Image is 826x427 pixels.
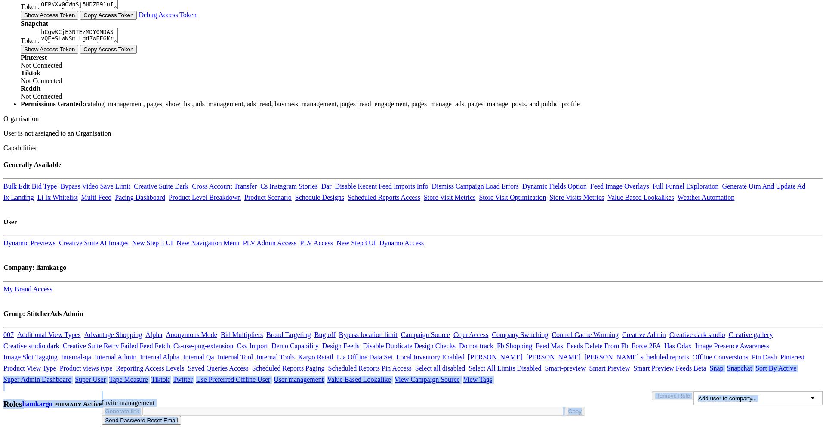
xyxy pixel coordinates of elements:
[237,342,268,350] a: Csv Import
[37,194,78,201] a: Li Ix Whitelist
[459,342,493,350] a: Do not track
[3,365,56,372] a: Product View Type
[102,416,181,425] button: Send Password Reset Email
[652,391,693,400] button: Remove Role
[468,353,523,361] a: [PERSON_NAME]
[298,353,333,361] a: Kargo Retail
[21,85,40,92] b: Reddit
[536,342,563,350] a: Feed Max
[192,183,257,190] a: Cross Account Transfer
[176,239,240,247] a: New Navigation Menu
[54,401,82,408] small: PRIMARY
[295,194,344,201] a: Schedule Designs
[321,183,332,190] a: Dar
[664,342,692,350] a: Has Odax
[727,365,752,372] a: Snapchat
[21,11,78,20] button: Show Access Token
[21,69,40,77] b: Tiktok
[3,342,59,350] a: Creative studio dark
[3,144,823,152] div: Capabilities
[3,353,58,361] a: Image Slot Tagging
[526,353,581,361] a: [PERSON_NAME]
[431,183,518,190] a: Dismiss Campaign Load Errors
[22,400,52,408] a: liamkargo
[61,353,91,361] a: Internal-qa
[607,194,674,201] a: Value Based Lookalikes
[3,239,55,247] a: Dynamic Previews
[21,85,823,100] div: Not Connected
[244,194,292,201] a: Product Scenario
[336,239,376,247] a: New Step3 UI
[633,365,706,372] a: Smart Preview Feeds Beta
[698,395,766,402] input: Add user to company...
[328,365,412,372] a: Scheduled Reports Pin Access
[21,45,78,54] button: Show Access Token
[693,353,749,361] a: Offline Conversions
[173,342,234,350] a: Cs-use-png-extension
[21,69,823,85] div: Not Connected
[80,45,137,54] button: Copy Access Token
[3,331,14,338] a: 007
[584,353,689,361] a: [PERSON_NAME] scheduled reports
[3,161,823,169] h4: Generally Available
[396,353,465,361] a: Local Inventory Enabled
[722,183,805,190] a: Generate Utm And Update Ad
[479,194,546,201] a: Store Visit Optimization
[115,194,165,201] a: Pacing Dashboard
[379,239,424,247] a: Dynamo Access
[669,331,725,338] a: Creative dark studio
[729,331,773,338] a: Creative gallery
[59,239,128,247] a: Creative Suite AI Images
[132,239,173,247] a: New Step 3 UI
[565,407,585,416] button: Copy
[632,342,661,350] a: Force 2FA
[109,376,148,383] a: Tape Measure
[337,353,393,361] a: Lia Offline Data Set
[21,54,47,61] b: Pinterest
[75,376,106,383] a: Super User
[468,365,541,372] a: Select All Limits Disabled
[300,239,333,247] a: PLV Access
[139,11,197,19] a: Debug Access Token
[173,376,193,383] a: Twitter
[3,399,823,407] div: Invite management
[3,376,71,383] a: Super Admin Dashboard
[492,331,548,338] a: Company Switching
[653,183,719,190] a: Full Funnel Exploration
[134,183,188,190] a: Creative Suite Dark
[395,376,460,383] a: View Campaign Source
[710,365,724,372] a: Snap
[3,115,823,123] div: Organisation
[166,331,217,338] a: Anonymous Mode
[40,28,118,43] textarea: hCgwKCjE3NTEzMDY0MDASvQEeSiWKSmlLgd3WEEGKr_6lUQHCAqD9-QF-6kct-JtMxtkGggL9LGRCxzYgIXxEbTcXyvJzMAd0...
[348,194,420,201] a: Scheduled Reports Access
[63,342,170,350] a: Creative Suite Retry Failed Feed Fetch
[183,353,214,361] a: Internal Qa
[339,331,398,338] a: Bypass location limit
[243,239,296,247] a: PLV Admin Access
[497,342,532,350] a: Fb Shopping
[314,331,336,338] a: Bug off
[463,376,492,383] a: View Tags
[151,376,170,383] a: Tiktok
[95,353,136,361] a: Internal Admin
[327,376,391,383] a: Value Based Lookalike
[145,331,162,338] a: Alpha
[415,365,465,372] a: Select all disabled
[335,183,428,190] a: Disable Recent Feed Imports Info
[169,194,241,201] a: Product Level Breakdown
[3,130,823,137] p: User is not assigned to an Organisation
[424,194,476,201] a: Store Visit Metrics
[3,194,34,201] a: Ix Landing
[755,365,796,372] a: Sort By Active
[322,342,360,350] a: Design Feeds
[695,342,770,350] a: Image Presence Awareness
[3,399,22,409] h3: Roles
[266,331,311,338] a: Broad Targeting
[196,376,271,383] a: Use Preferred Offline User
[21,20,48,27] b: Snapchat
[590,183,649,190] a: Feed Image Overlays
[17,331,81,338] a: Additional View Types
[3,285,52,293] a: My Brand Access
[622,331,666,338] a: Creative Admin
